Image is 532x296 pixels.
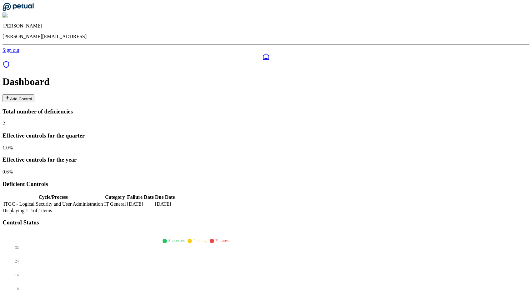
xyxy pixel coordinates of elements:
[104,194,126,200] th: Category
[15,245,19,250] tspan: 32
[3,145,13,150] span: 1.0 %
[3,156,529,163] h3: Effective controls for the year
[3,34,529,39] p: [PERSON_NAME][EMAIL_ADDRESS]
[3,181,529,188] h3: Deficient Controls
[15,259,19,263] tspan: 24
[104,201,126,207] td: IT General
[168,238,184,243] span: Successes
[3,76,529,88] h1: Dashboard
[3,121,5,126] span: 2
[3,64,10,69] a: SOC 1 Reports
[3,194,103,200] th: Cycle/Process
[215,238,228,243] span: Failures
[127,194,154,200] th: Failure Date
[3,208,52,213] span: Displaying 1– 1 of 1 items
[17,287,19,291] tspan: 8
[3,132,529,139] h3: Effective controls for the quarter
[3,201,103,207] td: ITGC - Logical Security and User Administration
[3,169,13,174] span: 0.6 %
[193,238,207,243] span: Pending
[3,219,529,226] h3: Control Status
[3,108,529,115] h3: Total number of deficiencies
[3,7,34,12] a: Go to Dashboard
[3,94,34,102] button: Add Control
[3,48,19,53] a: Sign out
[155,201,175,207] td: [DATE]
[3,23,529,29] p: [PERSON_NAME]
[127,201,154,207] td: [DATE]
[3,53,529,61] a: Dashboard
[3,13,29,18] img: Andrew Li
[15,273,19,277] tspan: 16
[155,194,175,200] th: Due Date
